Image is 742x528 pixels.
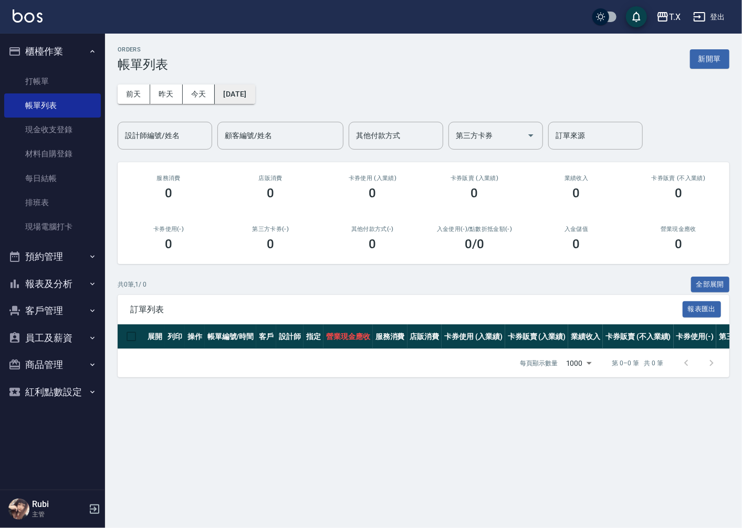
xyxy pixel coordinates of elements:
h3: 0 [675,186,682,200]
th: 卡券販賣 (不入業績) [603,324,673,349]
h5: Rubi [32,499,86,510]
a: 現金收支登錄 [4,118,101,142]
h2: 業績收入 [538,175,615,182]
h3: 0 /0 [465,237,484,251]
h3: 0 [165,237,172,251]
a: 材料自購登錄 [4,142,101,166]
h2: 其他付款方式(-) [334,226,411,233]
h2: 卡券販賣 (入業績) [436,175,513,182]
th: 營業現金應收 [323,324,373,349]
button: 前天 [118,85,150,104]
h2: 入金使用(-) /點數折抵金額(-) [436,226,513,233]
p: 第 0–0 筆 共 0 筆 [612,358,663,368]
h2: ORDERS [118,46,168,53]
a: 每日結帳 [4,166,101,191]
p: 主管 [32,510,86,519]
div: T.X [669,10,681,24]
h2: 第三方卡券(-) [232,226,309,233]
h3: 0 [165,186,172,200]
p: 每頁顯示數量 [520,358,558,368]
div: 1000 [562,349,595,377]
h3: 0 [573,186,580,200]
h2: 卡券使用 (入業績) [334,175,411,182]
img: Person [8,499,29,520]
h3: 0 [471,186,478,200]
h3: 0 [267,186,274,200]
h3: 0 [369,186,376,200]
th: 卡券使用 (入業績) [442,324,505,349]
span: 訂單列表 [130,304,683,315]
button: 櫃檯作業 [4,38,101,65]
th: 展開 [145,324,165,349]
th: 設計師 [276,324,304,349]
button: 全部展開 [691,277,730,293]
button: Open [522,127,539,144]
th: 卡券使用(-) [674,324,717,349]
a: 排班表 [4,191,101,215]
p: 共 0 筆, 1 / 0 [118,280,147,289]
h2: 入金儲值 [538,226,615,233]
h3: 帳單列表 [118,57,168,72]
button: [DATE] [215,85,255,104]
th: 服務消費 [373,324,407,349]
a: 帳單列表 [4,93,101,118]
button: 今天 [183,85,215,104]
h3: 0 [267,237,274,251]
button: T.X [652,6,685,28]
a: 現場電腦打卡 [4,215,101,239]
a: 打帳單 [4,69,101,93]
img: Logo [13,9,43,23]
a: 新開單 [690,54,729,64]
th: 客戶 [256,324,276,349]
h2: 卡券販賣 (不入業績) [640,175,717,182]
th: 帳單編號/時間 [205,324,257,349]
button: 預約管理 [4,243,101,270]
th: 業績收入 [568,324,603,349]
th: 卡券販賣 (入業績) [505,324,569,349]
h3: 0 [369,237,376,251]
button: 報表匯出 [683,301,722,318]
button: 客戶管理 [4,297,101,324]
a: 報表匯出 [683,304,722,314]
h2: 營業現金應收 [640,226,717,233]
button: save [626,6,647,27]
button: 員工及薪資 [4,324,101,352]
h2: 店販消費 [232,175,309,182]
h3: 0 [573,237,580,251]
button: 登出 [689,7,729,27]
th: 指定 [304,324,323,349]
h3: 服務消費 [130,175,207,182]
button: 商品管理 [4,351,101,378]
button: 紅利點數設定 [4,378,101,406]
th: 操作 [185,324,205,349]
th: 列印 [165,324,185,349]
button: 報表及分析 [4,270,101,298]
button: 新開單 [690,49,729,69]
h3: 0 [675,237,682,251]
th: 店販消費 [407,324,442,349]
h2: 卡券使用(-) [130,226,207,233]
button: 昨天 [150,85,183,104]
